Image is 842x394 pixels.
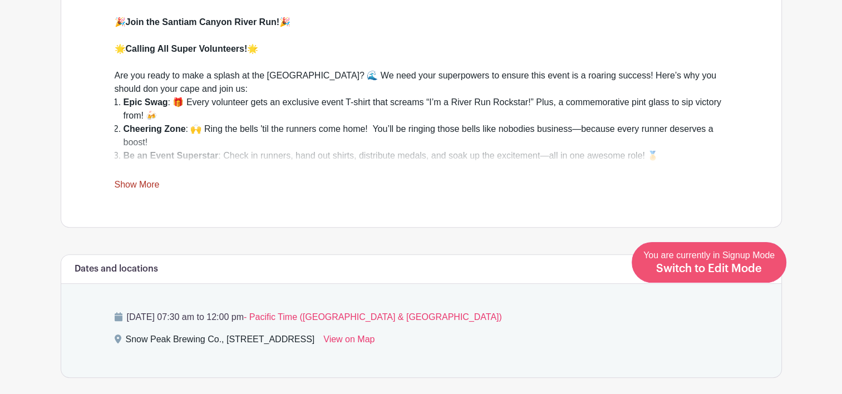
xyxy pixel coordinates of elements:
span: You are currently in Signup Mode [643,250,775,274]
div: Snow Peak Brewing Co., [STREET_ADDRESS] [126,333,315,351]
strong: Cheering Zone [124,124,186,134]
div: 🌟 🌟 [115,29,728,56]
div: Are you ready to make a splash at the [GEOGRAPHIC_DATA]? 🌊 We need your superpowers to ensure thi... [115,56,728,96]
li: : Check in runners, hand out shirts, distribute medals, and soak up the excitement—all in one awe... [124,149,728,162]
strong: Join the Santiam Canyon River Run! [126,17,279,27]
strong: Epic Swag [124,97,168,107]
a: View on Map [323,333,375,351]
strong: Calling All Super Volunteers! [126,44,248,53]
p: [DATE] 07:30 am to 12:00 pm [115,311,728,324]
li: : 🙌 Ring the bells 'til the runners come home! You’ll be ringing those bells like nobodies busine... [124,122,728,149]
a: Show More [115,180,160,194]
span: Switch to Edit Mode [656,263,762,274]
h6: Dates and locations [75,264,158,274]
div: 🎉 🎉 [115,2,728,29]
a: You are currently in Signup Mode Switch to Edit Mode [632,242,786,283]
span: - Pacific Time ([GEOGRAPHIC_DATA] & [GEOGRAPHIC_DATA]) [244,312,502,322]
strong: Be an Event Superstar [124,151,219,160]
li: : 🎁 Every volunteer gets an exclusive event T-shirt that screams “I’m a River Run Rockstar!” Plus... [124,96,728,122]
